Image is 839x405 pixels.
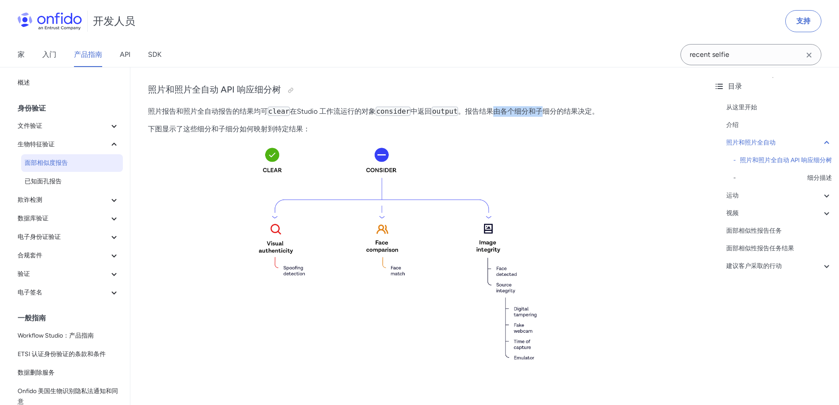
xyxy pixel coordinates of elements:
[726,192,739,199] font: 运动
[726,104,757,111] font: 从这里开始
[18,79,30,86] font: 概述
[14,265,123,283] button: 验证
[120,42,130,67] a: API
[18,104,46,112] font: 身份验证
[14,74,123,92] a: 概述
[18,314,46,322] font: 一般指南
[25,178,62,185] font: 已知面孔报告
[14,136,123,153] button: 生物特征验证
[733,173,832,183] a: -细分描述
[740,156,832,164] font: 照片和照片全自动 API 响应细分树
[74,42,102,67] a: 产品指南
[726,226,832,236] a: 面部相似性报告任务
[726,227,782,234] font: 面部相似性报告任务
[148,84,281,95] font: 照片和照片全自动 API 响应细分树
[148,125,310,133] font: 下图显示了这些细分和子细分如何映射到特定结果：
[290,107,376,115] font: 在Studio 工作流运行的对象
[21,154,123,172] a: 面部相似度报告
[726,121,739,129] font: 介绍
[726,243,832,254] a: 面部相似性报告任务结果
[726,139,776,146] font: 照片和照片全自动
[726,261,832,271] a: 建议客户采取的行动
[733,156,736,164] font: -
[458,107,599,115] font: 。报告结果由各个细分和子细分的结果决定。
[14,117,123,135] button: 文件验证
[21,173,123,190] a: 已知面孔报告
[680,44,821,65] input: Onfido 搜索输入字段
[42,50,56,59] font: 入门
[18,50,25,59] font: 家
[796,17,810,25] font: 支持
[726,102,832,113] a: 从这里开始
[726,120,832,130] a: 介绍
[432,107,458,116] code: output
[18,270,30,278] font: 验证
[18,42,25,67] a: 家
[733,174,736,182] font: -
[726,262,782,270] font: 建议客户采取的行动
[93,15,135,27] font: 开发人员
[18,141,55,148] font: 生物特征验证
[14,284,123,301] button: 电子签名
[726,245,794,252] font: 面部相似性报告任务结果
[785,10,821,32] a: 支持
[18,350,106,358] font: ETSI 认证身份验证的条款和条件
[148,42,162,67] a: SDK
[733,155,832,166] a: -照片和照片全自动 API 响应细分树
[726,137,832,148] a: 照片和照片全自动
[18,215,48,222] font: 数据库验证
[807,174,832,182] font: 细分描述
[25,159,68,167] font: 面部相似度报告
[14,327,123,345] a: Workflow Studio：产品指南
[804,50,814,60] svg: Clear search field button
[148,50,162,59] font: SDK
[18,233,61,241] font: 电子身份证验证
[18,332,94,339] font: Workflow Studio：产品指南
[14,210,123,227] button: 数据库验证
[120,50,130,59] font: API
[18,252,42,259] font: 合规套件
[14,364,123,382] a: 数据删除服务
[42,42,56,67] a: 入门
[14,191,123,209] button: 欺诈检测
[726,209,739,217] font: 视频
[728,82,742,90] font: 目录
[410,107,432,115] font: 中返回
[376,107,410,116] code: consider
[148,107,268,115] font: 照片报告和照片全自动报告的结果均可
[18,196,42,204] font: 欺诈检测
[14,346,123,363] a: ETSI 认证身份验证的条款和条件
[726,190,832,201] a: 运动
[14,228,123,246] button: 电子身份证验证
[18,369,55,376] font: 数据删除服务
[18,289,42,296] font: 电子签名
[74,50,102,59] font: 产品指南
[268,107,290,116] code: clear
[18,122,42,130] font: 文件验证
[18,12,82,30] img: Onfido 标志
[14,247,123,264] button: 合规套件
[726,208,832,219] a: 视频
